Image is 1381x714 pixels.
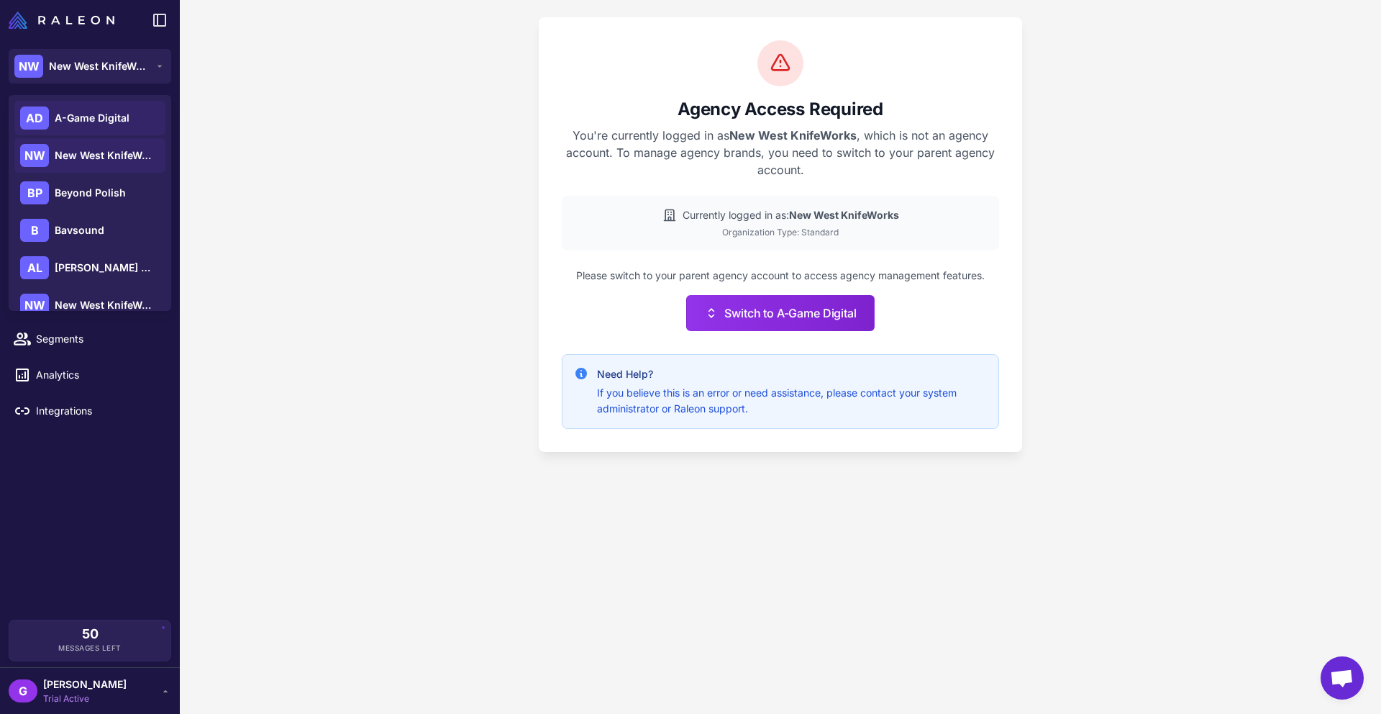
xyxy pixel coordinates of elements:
[49,58,150,74] span: New West KnifeWorks
[55,297,155,313] span: New West KnifeWorks
[55,185,126,201] span: Beyond Polish
[597,385,987,417] p: If you believe this is an error or need assistance, please contact your system administrator or R...
[683,207,899,223] span: Currently logged in as:
[36,403,163,419] span: Integrations
[20,294,49,317] div: NW
[1321,656,1364,700] div: Open chat
[9,12,114,29] img: Raleon Logo
[6,324,174,354] a: Segments
[6,252,174,282] a: Campaigns
[14,55,43,78] div: NW
[55,222,104,238] span: Bavsound
[9,49,171,83] button: NWNew West KnifeWorks
[20,144,49,167] div: NW
[686,295,874,331] button: Switch to A-Game Digital
[597,366,987,382] h4: Need Help?
[36,331,163,347] span: Segments
[729,128,857,143] strong: New West KnifeWorks
[20,219,49,242] div: B
[789,209,899,221] strong: New West KnifeWorks
[6,144,174,174] a: Chats
[6,180,174,210] a: Knowledge
[43,677,127,692] span: [PERSON_NAME]
[6,216,174,246] a: Email Design
[55,260,155,276] span: [PERSON_NAME] Boutique
[82,628,99,641] span: 50
[6,288,174,318] a: Calendar
[55,148,155,163] span: New West KnifeWorks
[562,127,999,178] p: You're currently logged in as , which is not an agency account. To manage agency brands, you need...
[9,12,120,29] a: Raleon Logo
[6,396,174,426] a: Integrations
[55,110,129,126] span: A-Game Digital
[9,679,37,702] div: G
[562,268,999,284] p: Please switch to your parent agency account to access agency management features.
[36,367,163,383] span: Analytics
[43,692,127,705] span: Trial Active
[20,256,49,279] div: AL
[6,360,174,390] a: Analytics
[58,643,122,654] span: Messages Left
[20,181,49,204] div: BP
[562,98,999,121] h2: Agency Access Required
[573,226,988,239] div: Organization Type: Standard
[20,107,49,130] div: AD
